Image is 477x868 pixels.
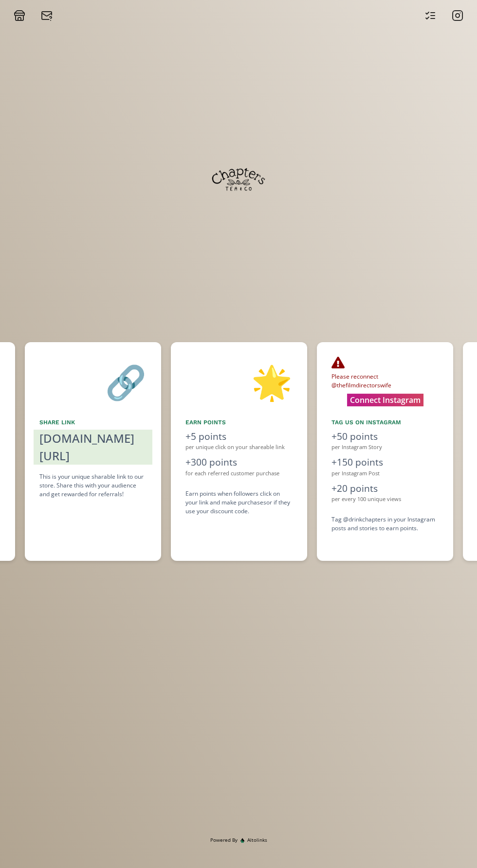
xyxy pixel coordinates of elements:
[331,418,439,427] div: Tag us on Instagram
[331,364,391,389] span: Please reconnect @thefilmdirectorswife
[185,430,293,444] div: +5 points
[185,489,293,516] div: Earn points when followers click on your link and make purchases or if they use your discount code .
[240,838,245,843] img: favicon-32x32.png
[185,357,293,406] div: 🌟
[185,418,293,427] div: Earn points
[331,495,439,503] div: per every 100 unique views
[347,394,423,406] button: Connect Instagram
[331,455,439,469] div: +150 points
[247,836,267,844] span: Altolinks
[39,357,147,406] div: 🔗
[331,469,439,478] div: per Instagram Post
[331,430,439,444] div: +50 points
[185,455,293,469] div: +300 points
[185,469,293,478] div: for each referred customer purchase
[39,418,147,427] div: Share Link
[39,472,147,499] div: This is your unique sharable link to our store. Share this with your audience and get rewarded fo...
[212,153,265,206] img: f9R4t3NEChck
[210,836,238,844] span: Powered By
[185,443,293,451] div: per unique click on your shareable link
[331,443,439,451] div: per Instagram Story
[39,430,147,465] div: [DOMAIN_NAME][URL]
[331,515,439,533] div: Tag @drinkchapters in your Instagram posts and stories to earn points.
[331,482,439,496] div: +20 points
